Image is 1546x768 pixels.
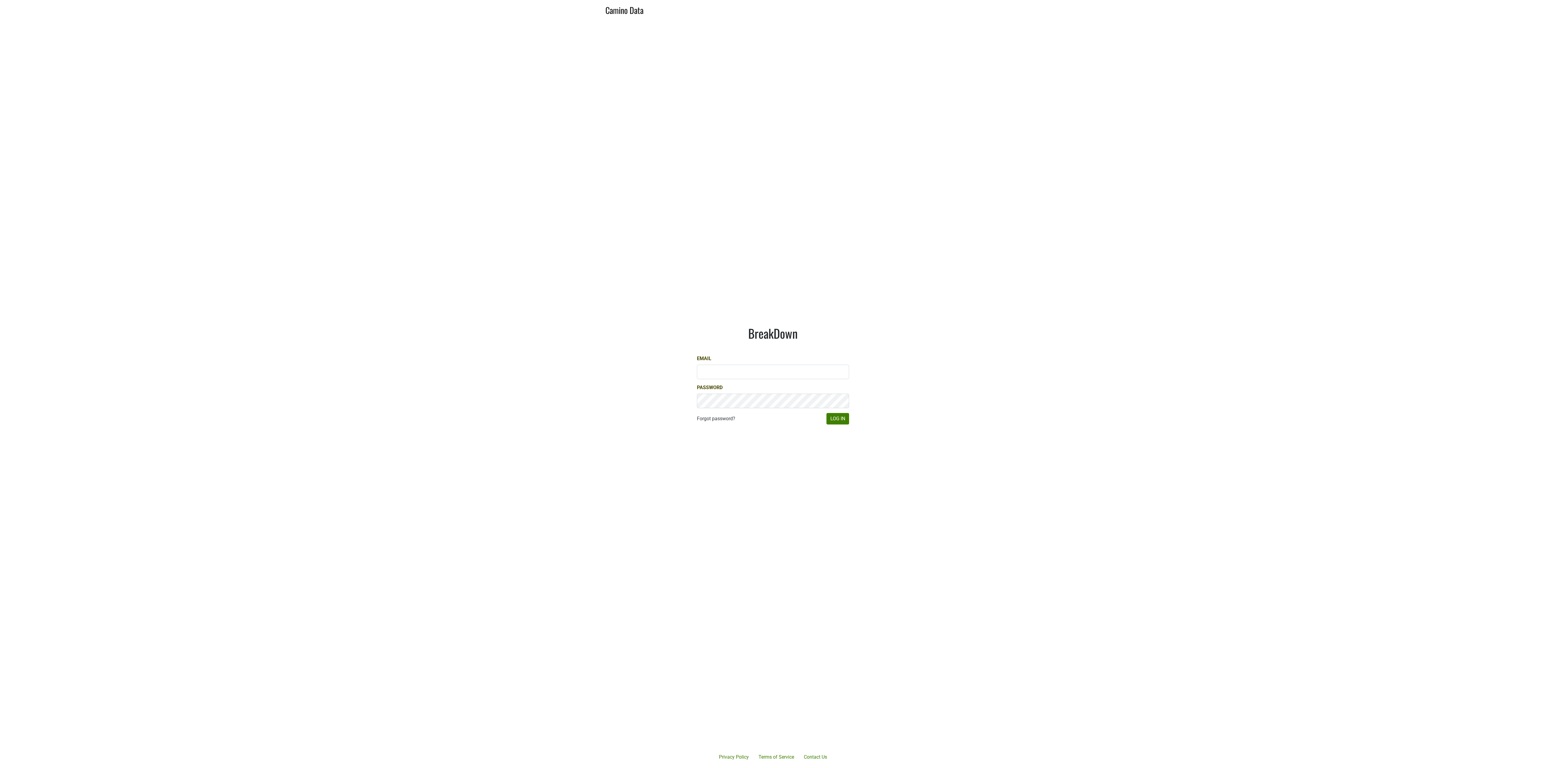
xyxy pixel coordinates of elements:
a: Camino Data [605,2,643,17]
h1: BreakDown [697,326,849,340]
a: Forgot password? [697,415,735,422]
a: Privacy Policy [714,751,754,763]
label: Email [697,355,711,362]
a: Terms of Service [754,751,799,763]
a: Contact Us [799,751,832,763]
button: Log In [826,413,849,424]
label: Password [697,384,723,391]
